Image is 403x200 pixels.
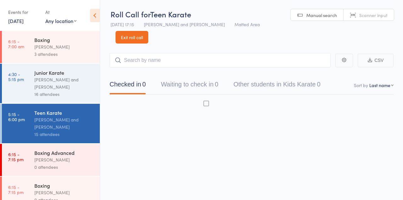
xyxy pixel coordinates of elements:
[142,81,146,88] div: 0
[34,50,94,58] div: 3 attendees
[34,156,94,163] div: [PERSON_NAME]
[110,53,331,68] input: Search by name
[144,21,225,27] span: [PERSON_NAME] and [PERSON_NAME]
[111,21,134,27] span: [DATE] 17:15
[34,76,94,91] div: [PERSON_NAME] and [PERSON_NAME]
[34,36,94,43] div: Boxing
[354,82,368,88] label: Sort by
[34,109,94,116] div: Teen Karate
[34,43,94,50] div: [PERSON_NAME]
[111,9,150,19] span: Roll Call for
[150,9,191,19] span: Teen Karate
[8,17,24,24] a: [DATE]
[34,182,94,189] div: Boxing
[8,185,24,195] time: 6:15 - 7:15 pm
[161,78,218,94] button: Waiting to check in0
[45,7,77,17] div: At
[34,69,94,76] div: Junior Karate
[34,116,94,131] div: [PERSON_NAME] and [PERSON_NAME]
[235,21,260,27] span: Matted Area
[8,72,24,82] time: 4:30 - 5:15 pm
[2,144,100,176] a: 6:15 -7:15 pmBoxing Advanced[PERSON_NAME]0 attendees
[369,82,390,88] div: Last name
[358,54,394,67] button: CSV
[34,189,94,196] div: [PERSON_NAME]
[116,31,148,44] a: Exit roll call
[215,81,218,88] div: 0
[317,81,321,88] div: 0
[34,131,94,138] div: 15 attendees
[45,17,77,24] div: Any location
[8,112,25,122] time: 5:15 - 6:00 pm
[34,149,94,156] div: Boxing Advanced
[8,152,24,162] time: 6:15 - 7:15 pm
[233,78,320,94] button: Other students in Kids Karate0
[2,104,100,143] a: 5:15 -6:00 pmTeen Karate[PERSON_NAME] and [PERSON_NAME]15 attendees
[8,7,39,17] div: Events for
[8,39,24,49] time: 6:15 - 7:00 am
[359,12,388,18] span: Scanner input
[2,64,100,103] a: 4:30 -5:15 pmJunior Karate[PERSON_NAME] and [PERSON_NAME]16 attendees
[2,31,100,63] a: 6:15 -7:00 amBoxing[PERSON_NAME]3 attendees
[34,91,94,98] div: 16 attendees
[306,12,337,18] span: Manual search
[34,163,94,171] div: 0 attendees
[110,78,146,94] button: Checked in0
